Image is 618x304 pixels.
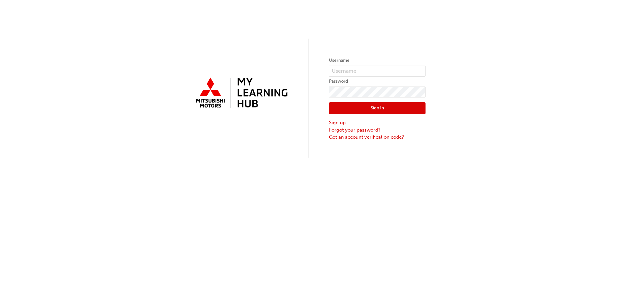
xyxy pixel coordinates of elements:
label: Password [329,78,426,85]
a: Sign up [329,119,426,126]
img: mmal [192,75,289,112]
label: Username [329,57,426,64]
input: Username [329,66,426,77]
button: Sign In [329,102,426,115]
a: Forgot your password? [329,126,426,134]
a: Got an account verification code? [329,134,426,141]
